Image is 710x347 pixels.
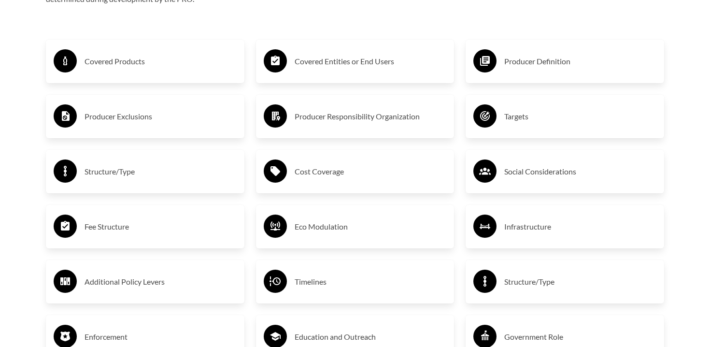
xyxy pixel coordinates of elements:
[85,219,237,234] h3: Fee Structure
[295,164,447,179] h3: Cost Coverage
[504,109,656,124] h3: Targets
[295,219,447,234] h3: Eco Modulation
[295,274,447,289] h3: Timelines
[85,164,237,179] h3: Structure/Type
[85,329,237,345] h3: Enforcement
[504,329,656,345] h3: Government Role
[504,54,656,69] h3: Producer Definition
[504,219,656,234] h3: Infrastructure
[504,164,656,179] h3: Social Considerations
[295,54,447,69] h3: Covered Entities or End Users
[85,274,237,289] h3: Additional Policy Levers
[504,274,656,289] h3: Structure/Type
[85,54,237,69] h3: Covered Products
[85,109,237,124] h3: Producer Exclusions
[295,109,447,124] h3: Producer Responsibility Organization
[295,329,447,345] h3: Education and Outreach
